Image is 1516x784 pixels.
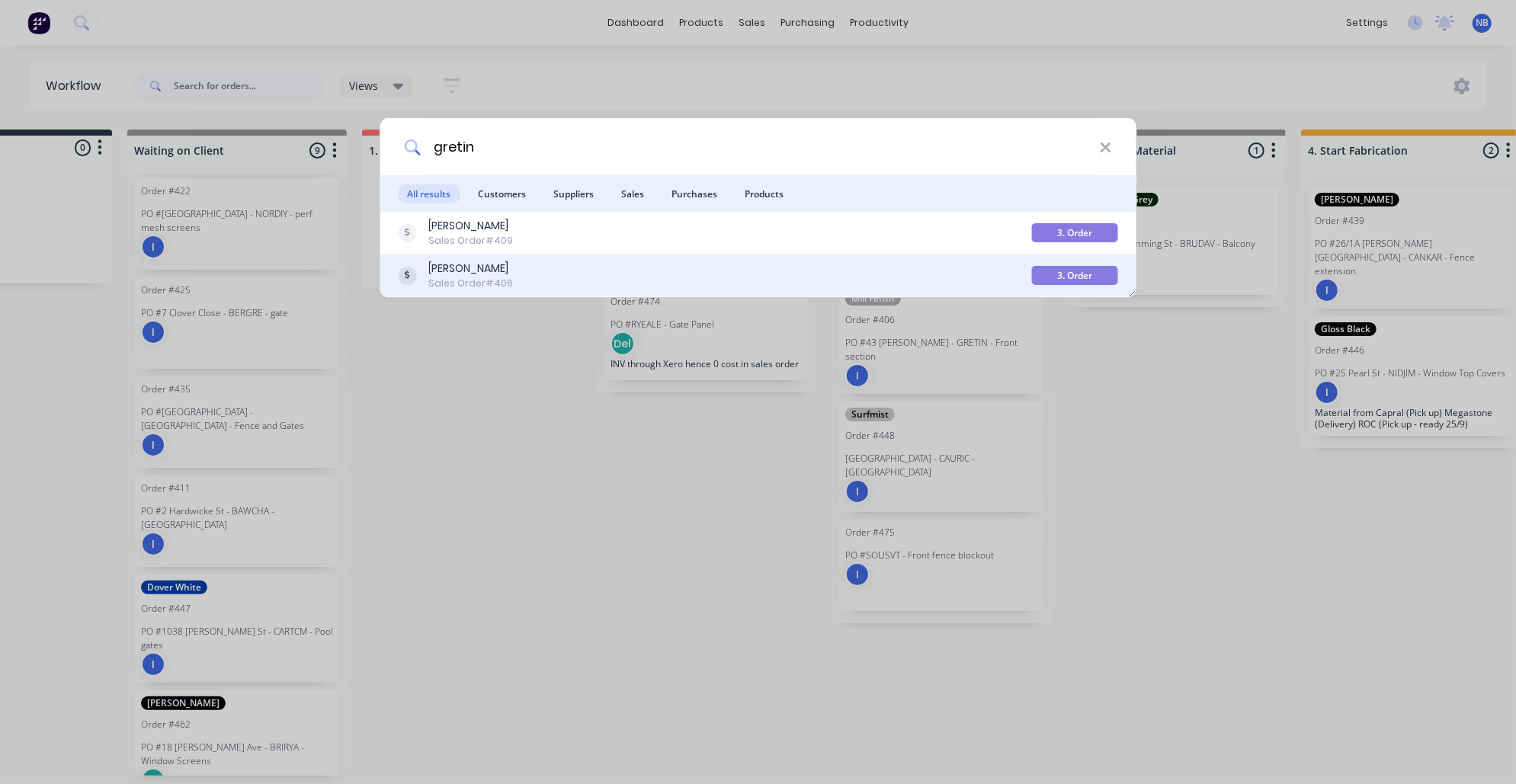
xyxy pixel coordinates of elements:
[544,184,603,203] span: Suppliers
[398,184,460,203] span: All results
[736,184,793,203] span: Products
[428,218,513,234] div: [PERSON_NAME]
[428,261,513,277] div: [PERSON_NAME]
[612,184,653,203] span: Sales
[662,184,726,203] span: Purchases
[428,234,513,248] div: Sales Order #409
[1032,266,1118,285] div: 3. Order Material
[469,184,535,203] span: Customers
[1032,223,1118,242] div: 3. Order Material
[421,118,1100,175] input: Start typing a customer or supplier name to create a new order...
[428,277,513,290] div: Sales Order #406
